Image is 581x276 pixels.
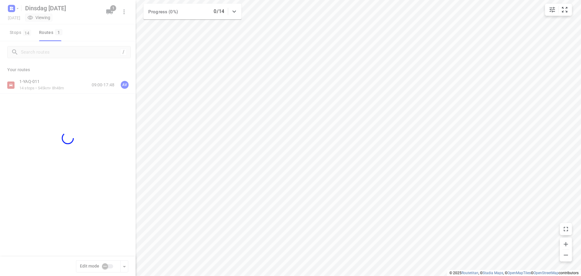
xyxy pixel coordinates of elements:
[483,271,503,275] a: Stadia Maps
[214,8,224,15] p: 0/14
[143,4,241,19] div: Progress (0%)0/14
[461,271,478,275] a: Routetitan
[449,271,579,275] li: © 2025 , © , © © contributors
[148,9,178,15] span: Progress (0%)
[533,271,559,275] a: OpenStreetMap
[545,4,572,16] div: small contained button group
[507,271,531,275] a: OpenMapTiles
